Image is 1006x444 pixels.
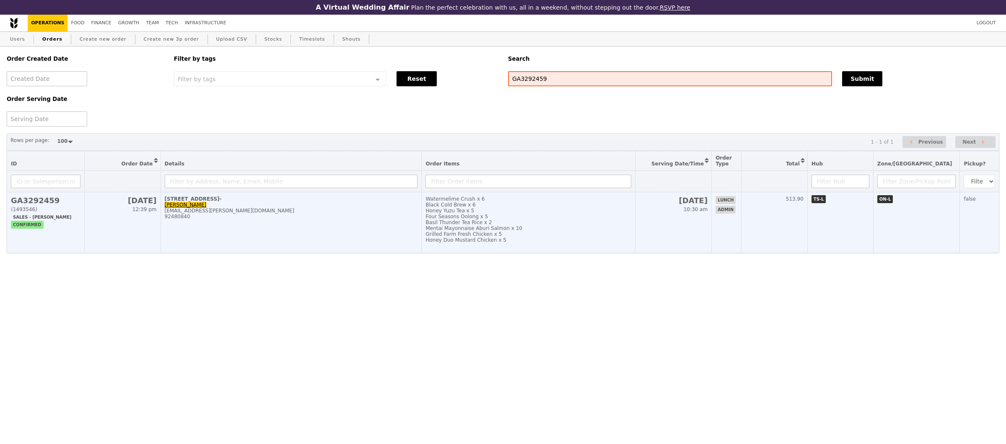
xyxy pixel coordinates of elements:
span: 12:39 pm [132,207,157,212]
span: Order Type [716,155,732,167]
a: [PERSON_NAME] [165,202,207,208]
div: Basil Thunder Tea Rice x 2 [425,219,631,225]
div: Honey Yuzu Tea x 5 [425,208,631,214]
span: TS-L [812,195,826,203]
span: ID [11,161,17,167]
a: Timeslots [296,32,328,47]
input: Filter Hub [812,175,869,188]
h5: Order Serving Date [7,96,164,102]
input: Filter by Address, Name, Email, Mobile [165,175,418,188]
a: Create new 3p order [140,32,202,47]
a: Stocks [261,32,285,47]
input: Created Date [7,71,87,86]
a: Upload CSV [213,32,251,47]
div: (1493546) [11,207,80,212]
a: Users [7,32,29,47]
button: Next [955,136,996,148]
a: Shouts [339,32,364,47]
div: Honey Duo Mustard Chicken x 5 [425,237,631,243]
h3: A Virtual Wedding Affair [316,3,409,11]
div: Watermelime Crush x 6 [425,196,631,202]
span: Zone/[GEOGRAPHIC_DATA] [877,161,952,167]
h2: [DATE] [88,196,156,205]
span: Next [962,137,976,147]
div: Mentai Mayonnaise Aburi Salmon x 10 [425,225,631,231]
h2: GA3292459 [11,196,80,205]
h5: Order Created Date [7,56,164,62]
span: Filter by tags [178,75,216,83]
a: Finance [88,15,115,31]
span: Order Items [425,161,459,167]
label: Rows per page: [10,136,49,145]
div: [STREET_ADDRESS]- [165,196,418,202]
div: Grilled Farm Fresh Chicken x 5 [425,231,631,237]
span: confirmed [11,221,44,229]
a: Logout [973,15,999,31]
div: Four Seasons Oolong x 5 [425,214,631,219]
div: Plan the perfect celebration with us, all in a weekend, without stepping out the door. [262,3,744,11]
div: [EMAIL_ADDRESS][PERSON_NAME][DOMAIN_NAME] [165,208,418,214]
h2: [DATE] [639,196,708,205]
div: 1 - 1 of 1 [871,139,893,145]
input: Search any field [508,71,832,86]
a: Operations [28,15,67,31]
span: Hub [812,161,823,167]
span: 10:30 am [684,207,708,212]
span: lunch [716,196,736,204]
div: 92480840 [165,214,418,219]
span: 513.90 [786,196,804,202]
span: false [964,196,976,202]
div: Black Cold Brew x 6 [425,202,631,208]
span: Sales - [PERSON_NAME] [11,213,73,221]
a: Team [143,15,162,31]
a: Orders [39,32,66,47]
h5: Search [508,56,999,62]
a: Food [67,15,88,31]
input: Serving Date [7,111,87,126]
button: Submit [842,71,882,86]
h5: Filter by tags [174,56,498,62]
img: Grain logo [10,18,18,28]
span: Previous [918,137,943,147]
a: RSVP here [660,4,690,11]
a: Growth [115,15,143,31]
span: Details [165,161,184,167]
span: Pickup? [964,161,985,167]
a: Infrastructure [181,15,230,31]
a: Create new order [76,32,130,47]
button: Reset [397,71,437,86]
span: admin [716,206,736,214]
a: Tech [162,15,181,31]
button: Previous [902,136,946,148]
input: ID or Salesperson name [11,175,80,188]
span: ON-L [877,195,893,203]
input: Filter Order Items [425,175,631,188]
input: Filter Zone/Pickup Point [877,175,956,188]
